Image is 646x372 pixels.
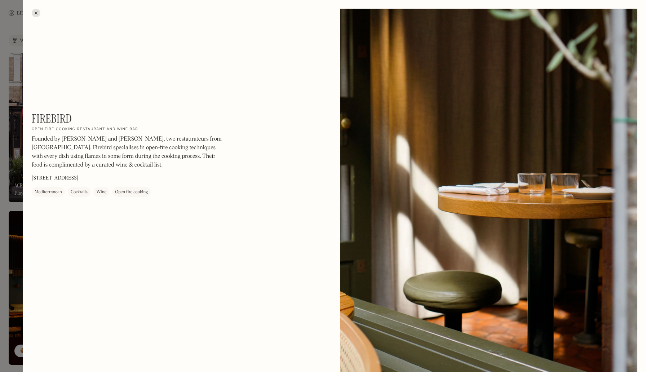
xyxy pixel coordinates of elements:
[71,189,88,196] div: Cocktails
[32,127,138,132] h2: Open fire cooking restaurant and wine bar
[96,189,106,196] div: Wine
[32,135,226,169] p: Founded by [PERSON_NAME] and [PERSON_NAME], two restaurateurs from [GEOGRAPHIC_DATA], Firebird sp...
[115,189,148,196] div: Open fire cooking
[35,189,62,196] div: Mediterranean
[32,112,72,125] h1: Firebird
[32,174,78,182] p: [STREET_ADDRESS]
